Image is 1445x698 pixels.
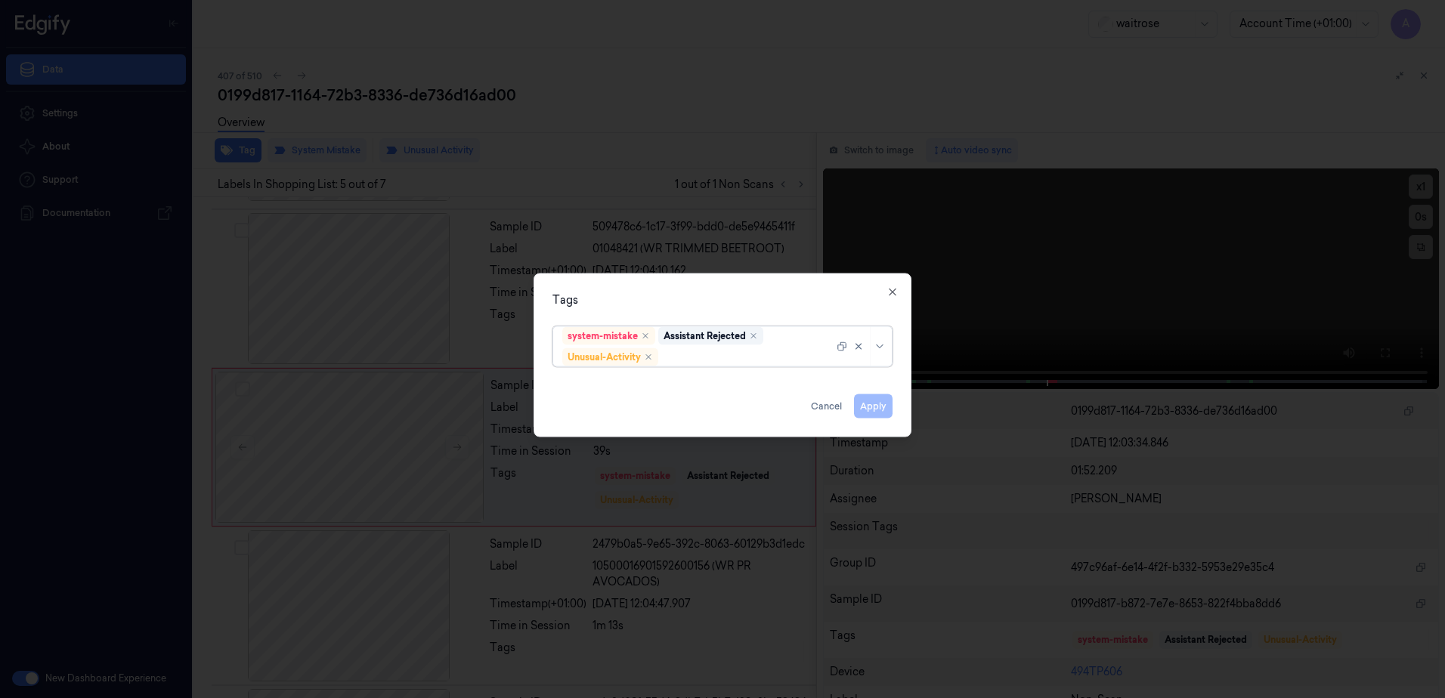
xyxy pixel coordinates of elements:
button: Cancel [805,394,848,418]
div: Remove ,system-mistake [641,332,650,341]
div: Tags [552,292,893,308]
div: Remove ,Unusual-Activity [644,353,653,362]
div: Remove ,Assistant Rejected [749,332,758,341]
div: system-mistake [568,329,638,343]
div: Unusual-Activity [568,351,641,364]
div: Assistant Rejected [664,329,746,343]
